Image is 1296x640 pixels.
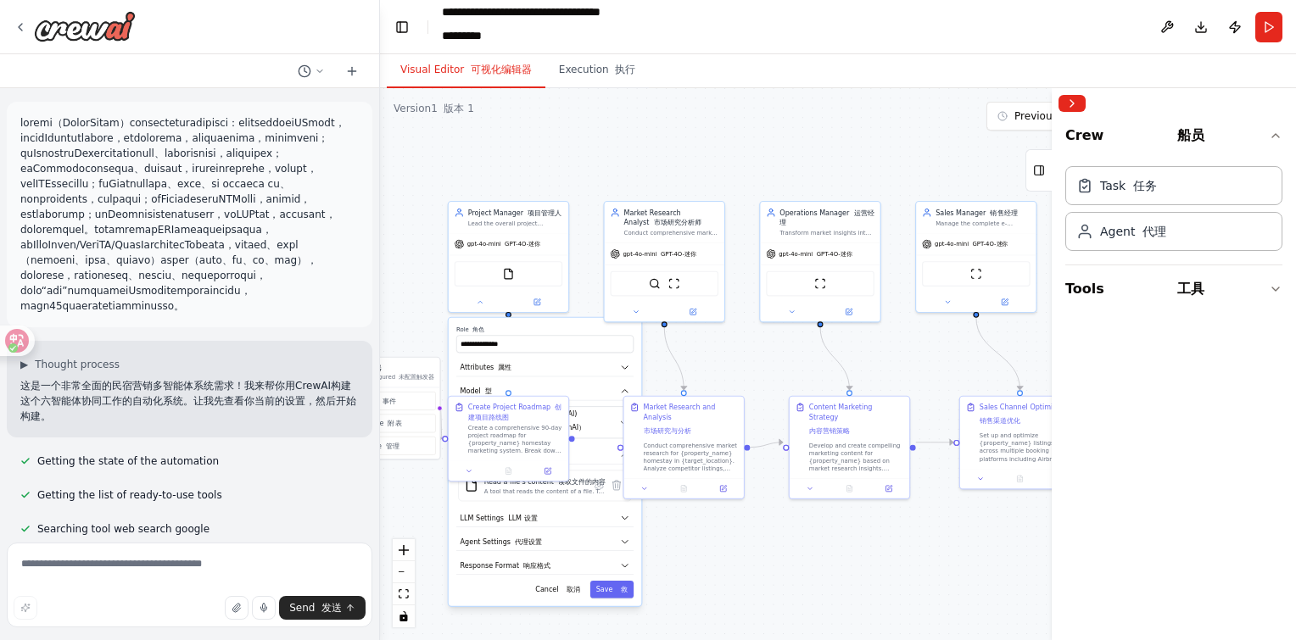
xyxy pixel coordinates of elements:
[34,11,136,42] img: Logo
[915,201,1037,313] div: Sales Manager 销售经理Manage the complete e-commerce workflow for {property_name} including product l...
[352,419,401,428] span: Schedule
[289,601,342,615] span: Send
[448,396,570,482] div: Create Project Roadmap 创建项目路线图Create a comprehensive 90-day project roadmap for {property_name} h...
[461,363,512,372] span: Attributes
[484,487,606,495] div: A tool that reads the content of a file. To use this tool, provide a 'file_path' parameter with t...
[545,53,650,88] button: Execution
[779,229,874,237] div: Transform market insights into compelling promotional content including images, videos, and writt...
[531,465,564,477] button: Open in side panel
[590,581,634,598] button: Save 救
[972,241,1008,248] font: GPT-4O-迷你
[503,268,515,280] img: FileReadTool
[252,596,276,620] button: Click to speak your automation idea
[468,220,562,227] div: Lead the overall project management for {property_name} homestay marketing, including goal decomp...
[1100,177,1157,194] div: Task
[461,513,538,522] span: LLM Settings
[809,442,903,473] div: Develop and create compelling marketing content for {property_name} based on market research insi...
[779,208,874,227] div: Operations Manager
[330,364,434,373] h3: Triggers
[814,278,826,290] img: ScrapeWebsiteTool
[468,424,562,455] div: Create a comprehensive 90-day project roadmap for {property_name} homestay marketing system. Brea...
[467,240,540,248] span: gpt-4o-mini
[970,268,982,280] img: ScrapeWebsiteTool
[279,596,366,620] button: Send 发送
[393,583,415,605] button: fit view
[301,357,440,460] div: Triggers触发器No triggers configured 未配置触发器Event 事件Schedule 附表Manage 管理
[660,326,689,390] g: Edge from 9a4b0d7e-e2ed-4307-bdd7-ce9f850c3dee to 258e249d-867c-40b6-8bfc-83fd693244d1
[355,441,399,450] span: Manage
[20,115,359,314] p: loremi（DolorSitam）consecteturadipisci：elitseddoeiUSmodt，incidIduntutlabore，etdolorema，aliquaenima...
[821,306,876,318] button: Open in side panel
[1177,281,1204,297] font: 工具
[468,208,562,217] div: Project Manager
[485,387,492,395] font: 型
[471,64,532,75] font: 可视化编辑器
[654,219,701,226] font: 市场研究分析师
[510,297,565,309] button: Open in side panel
[980,431,1074,463] div: Set up and optimize {property_name} listings across multiple booking platforms including Airbnb, ...
[971,317,1025,390] g: Edge from 29bb62f6-ec78-4228-bfd7-5cc5fddb245a to 7c1c4c82-d0c3-4beb-a808-ddc36676c2cb
[707,482,740,494] button: Open in side panel
[515,537,542,545] font: 代理设置
[444,103,473,114] font: 版本 1
[393,539,415,627] div: React Flow controls
[916,437,953,447] g: Edge from c234a455-cb9e-4ee7-bb50-8d019c17524b to 7c1c4c82-d0c3-4beb-a808-ddc36676c2cb
[14,596,37,620] button: Improve this prompt
[1065,119,1282,159] button: Crew 船员
[977,297,1032,309] button: Open in side panel
[393,561,415,583] button: zoom out
[528,209,561,216] font: 项目管理人
[1133,179,1157,192] font: 任务
[473,409,585,436] span: OpenAI - gpt-4o-mini (OpenAI)
[935,240,1008,248] span: gpt-4o-mini
[473,423,585,431] font: OpenAI - gpt-4o-mini （OpenAI）
[623,396,745,499] div: Market Research and Analysis市场研究与分析Conduct comprehensive market research for {property_name} home...
[37,522,209,536] span: Searching tool web search google
[456,359,634,376] button: Attributes 属性
[809,403,903,440] div: Content Marketing Strategy
[990,209,1017,216] font: 销售经理
[388,420,401,427] font: 附表
[468,403,562,422] div: Create Project Roadmap
[621,586,628,593] font: 救
[456,326,634,333] label: Role
[321,602,342,614] font: 发送
[358,396,395,405] span: Event
[472,326,484,333] font: 角色
[523,562,550,570] font: 响应格式
[809,426,850,434] font: 内容营销策略
[872,482,905,494] button: Open in side panel
[456,382,634,400] button: Model 型
[1045,88,1059,640] button: Toggle Sidebar
[20,358,28,371] span: ▶
[456,533,634,551] button: Agent Settings 代理设置
[624,229,718,237] div: Conduct comprehensive market research for {property_name} homestay through web search and data an...
[663,482,705,494] button: No output available
[448,201,570,313] div: Project Manager 项目管理人Lead the overall project management for {property_name} homestay marketing, ...
[433,403,450,443] g: Edge from triggers to 4c8b66f9-926e-4f40-be09-5631d0e039ba
[498,364,511,371] font: 属性
[508,514,538,521] font: LLM 设置
[986,102,1201,131] button: Previous executions 以前的处决
[608,476,626,494] button: Delete tool
[817,251,852,258] font: GPT-4O-迷你
[1065,265,1282,313] button: Tools 工具
[35,358,120,371] span: Thought process
[393,605,415,627] button: toggle interactivity
[644,403,738,440] div: Market Research and Analysis
[1014,109,1173,123] span: Previous executions
[936,220,1030,227] div: Manage the complete e-commerce workflow for {property_name} including product listing, inventory ...
[338,61,366,81] button: Start a new chat
[649,278,661,290] img: SerplyWebSearchTool
[20,378,359,424] p: 这是一个非常全面的民宿营销多智能体系统需求！我来帮你用CrewAI构建这个六智能体协同工作的自动化系统。让我先查看你当前的设置，然后开始构建。
[386,442,399,449] font: 管理
[789,396,911,499] div: Content Marketing Strategy内容营销策略Develop and create compelling marketing content for {property_nam...
[330,373,434,381] p: No triggers configured
[37,488,222,502] span: Getting the list of ready-to-use tools
[1065,159,1282,264] div: Crew 船员
[644,442,738,473] div: Conduct comprehensive market research for {property_name} homestay in {target_location}. Analyze ...
[37,454,219,468] span: Getting the state of the automation
[291,61,332,81] button: Switch to previous chat
[980,417,1020,425] font: 销售渠道优化
[661,251,696,258] font: GPT-4O-迷你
